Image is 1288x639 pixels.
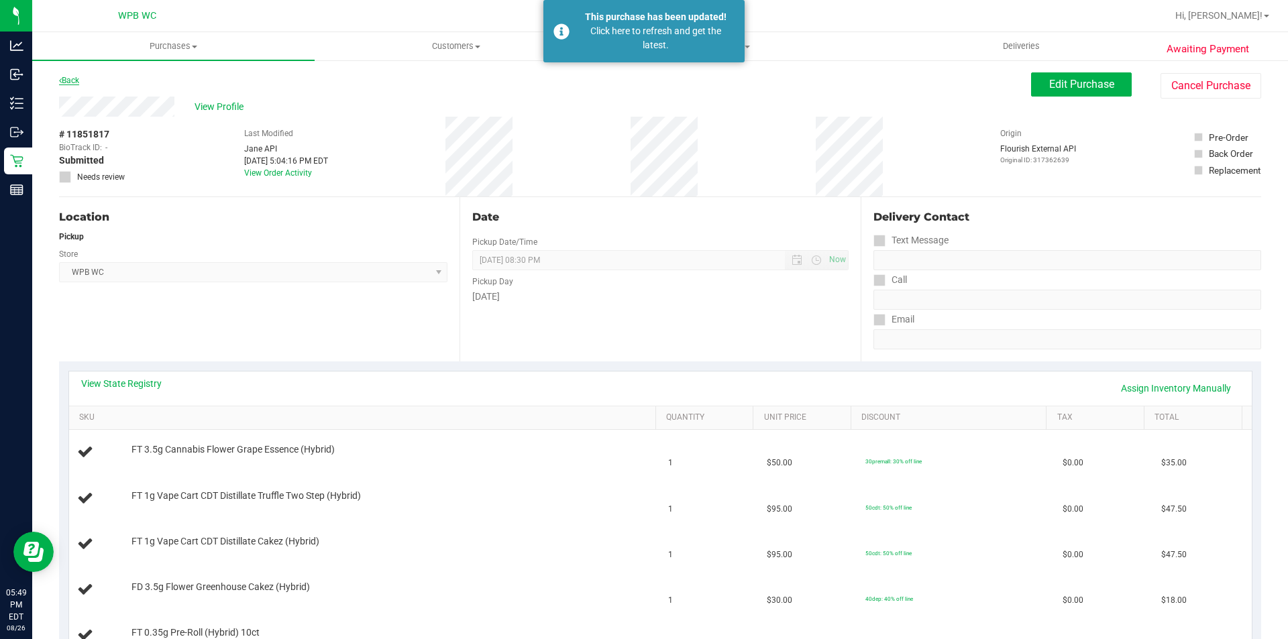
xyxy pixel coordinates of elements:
[472,276,513,288] label: Pickup Day
[1000,155,1076,165] p: Original ID: 317362639
[472,236,537,248] label: Pickup Date/Time
[764,412,846,423] a: Unit Price
[118,10,156,21] span: WPB WC
[1063,548,1083,561] span: $0.00
[10,97,23,110] inline-svg: Inventory
[1175,10,1263,21] span: Hi, [PERSON_NAME]!
[873,290,1261,310] input: Format: (999) 999-9999
[105,141,107,154] span: -
[1209,147,1253,160] div: Back Order
[59,76,79,85] a: Back
[6,587,26,623] p: 05:49 PM EDT
[244,168,312,178] a: View Order Activity
[81,377,162,390] a: View State Registry
[1000,127,1022,139] label: Origin
[131,626,260,639] span: FT 0.35g Pre-Roll (Hybrid) 10ct
[1161,457,1187,469] span: $35.00
[1161,548,1187,561] span: $47.50
[10,68,23,81] inline-svg: Inbound
[1031,72,1132,97] button: Edit Purchase
[77,171,125,183] span: Needs review
[1000,143,1076,165] div: Flourish External API
[1063,503,1083,516] span: $0.00
[244,143,328,155] div: Jane API
[767,548,792,561] span: $95.00
[865,595,913,602] span: 40dep: 40% off line
[865,458,922,465] span: 30premall: 30% off line
[767,594,792,607] span: $30.00
[315,32,597,60] a: Customers
[1209,131,1248,144] div: Pre-Order
[865,550,912,557] span: 50cdt: 50% off line
[1167,42,1249,57] span: Awaiting Payment
[873,270,907,290] label: Call
[1161,73,1261,99] button: Cancel Purchase
[668,457,673,469] span: 1
[472,290,848,304] div: [DATE]
[1063,594,1083,607] span: $0.00
[861,412,1041,423] a: Discount
[1112,377,1240,400] a: Assign Inventory Manually
[59,154,104,168] span: Submitted
[315,40,596,52] span: Customers
[577,24,735,52] div: Click here to refresh and get the latest.
[10,183,23,196] inline-svg: Reports
[1063,457,1083,469] span: $0.00
[79,412,650,423] a: SKU
[668,594,673,607] span: 1
[767,457,792,469] span: $50.00
[873,250,1261,270] input: Format: (999) 999-9999
[32,32,315,60] a: Purchases
[195,100,248,114] span: View Profile
[59,232,84,241] strong: Pickup
[131,489,361,502] span: FT 1g Vape Cart CDT Distillate Truffle Two Step (Hybrid)
[59,127,109,141] span: # 11851817
[985,40,1058,52] span: Deliveries
[880,32,1163,60] a: Deliveries
[577,10,735,24] div: This purchase has been updated!
[666,412,748,423] a: Quantity
[1161,594,1187,607] span: $18.00
[59,209,447,225] div: Location
[1161,503,1187,516] span: $47.50
[13,532,54,572] iframe: Resource center
[668,548,673,561] span: 1
[472,209,848,225] div: Date
[10,154,23,168] inline-svg: Retail
[6,623,26,633] p: 08/26
[131,581,310,593] span: FD 3.5g Flower Greenhouse Cakez (Hybrid)
[244,155,328,167] div: [DATE] 5:04:16 PM EDT
[865,504,912,511] span: 50cdt: 50% off line
[244,127,293,139] label: Last Modified
[131,443,335,456] span: FT 3.5g Cannabis Flower Grape Essence (Hybrid)
[59,248,78,260] label: Store
[1209,164,1260,177] div: Replacement
[873,209,1261,225] div: Delivery Contact
[131,535,319,548] span: FT 1g Vape Cart CDT Distillate Cakez (Hybrid)
[1155,412,1236,423] a: Total
[10,125,23,139] inline-svg: Outbound
[1049,78,1114,91] span: Edit Purchase
[873,310,914,329] label: Email
[767,503,792,516] span: $95.00
[10,39,23,52] inline-svg: Analytics
[668,503,673,516] span: 1
[59,141,102,154] span: BioTrack ID:
[1057,412,1139,423] a: Tax
[32,40,315,52] span: Purchases
[873,231,949,250] label: Text Message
